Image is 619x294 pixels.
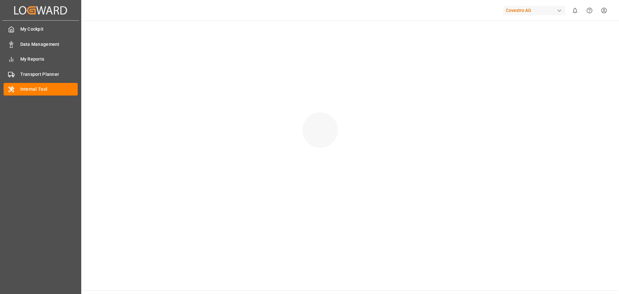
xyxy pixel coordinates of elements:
[582,3,597,18] button: Help Center
[20,26,78,33] span: My Cockpit
[503,6,565,15] div: Covestro AG
[4,53,78,66] a: My Reports
[20,41,78,48] span: Data Management
[20,56,78,63] span: My Reports
[4,83,78,96] a: Internal Tool
[503,4,568,16] button: Covestro AG
[20,71,78,78] span: Transport Planner
[20,86,78,93] span: Internal Tool
[4,38,78,50] a: Data Management
[4,23,78,35] a: My Cockpit
[568,3,582,18] button: show 0 new notifications
[4,68,78,80] a: Transport Planner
